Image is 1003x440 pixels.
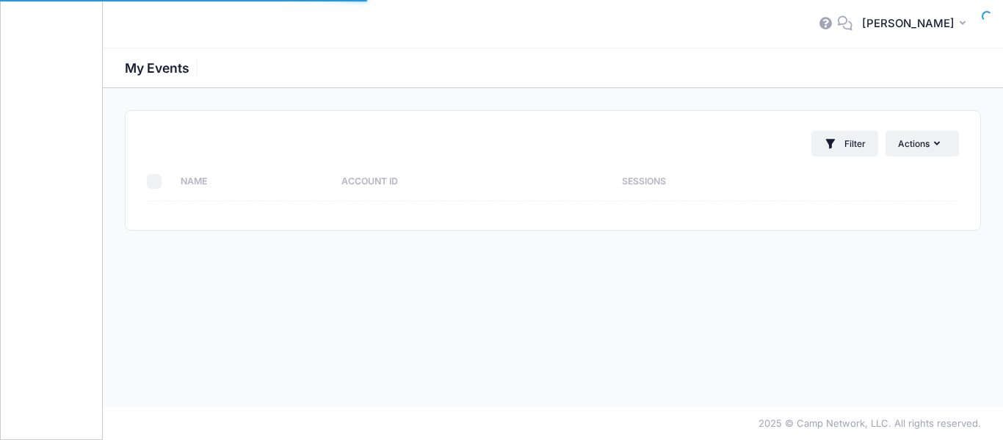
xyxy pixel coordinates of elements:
[862,15,955,32] span: [PERSON_NAME]
[758,417,981,429] span: 2025 © Camp Network, LLC. All rights reserved.
[852,7,981,41] button: [PERSON_NAME]
[125,60,202,76] h1: My Events
[334,162,615,201] th: Account ID
[811,131,878,156] button: Filter
[886,131,959,156] button: Actions
[615,162,845,201] th: Sessions
[173,162,334,201] th: Name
